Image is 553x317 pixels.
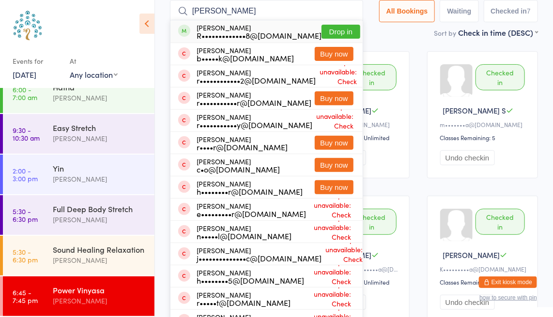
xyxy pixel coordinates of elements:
[347,209,396,235] div: Checked in
[53,92,146,103] div: [PERSON_NAME]
[197,31,322,39] div: R•••••••••••••8@[DOMAIN_NAME]
[197,54,294,62] div: b•••••k@[DOMAIN_NAME]
[13,86,37,101] time: 6:00 - 7:00 am
[440,278,528,286] div: Classes Remaining: Unlimited
[10,7,46,43] img: Australian School of Meditation & Yoga
[197,91,311,106] div: [PERSON_NAME]
[53,173,146,185] div: [PERSON_NAME]
[53,285,146,295] div: Power Vinyasa
[322,232,365,276] span: Drop-in unavailable: Check membership
[53,214,146,225] div: [PERSON_NAME]
[197,24,322,39] div: [PERSON_NAME]
[197,254,322,262] div: j••••••••••••••c@[DOMAIN_NAME]
[13,288,38,304] time: 6:45 - 7:45 pm
[440,120,528,129] div: m•••••••a@[DOMAIN_NAME]
[197,210,306,217] div: e•••••••••r@[DOMAIN_NAME]
[197,276,304,284] div: h••••••••5@[DOMAIN_NAME]
[53,133,146,144] div: [PERSON_NAME]
[13,126,40,142] time: 9:30 - 10:30 am
[13,167,38,182] time: 2:00 - 3:00 pm
[53,163,146,173] div: Yin
[3,195,154,235] a: 5:30 -6:30 pmFull Deep Body Stretch[PERSON_NAME]
[443,105,507,115] span: [PERSON_NAME] S
[197,158,280,173] div: [PERSON_NAME]
[13,248,38,263] time: 5:30 - 6:30 pm
[3,276,154,316] a: 6:45 -7:45 pmPower Vinyasa[PERSON_NAME]
[476,209,525,235] div: Checked in
[197,46,294,62] div: [PERSON_NAME]
[197,135,288,151] div: [PERSON_NAME]
[440,150,495,165] button: Undo checkin
[70,53,118,69] div: At
[315,180,353,194] button: Buy now
[197,180,303,195] div: [PERSON_NAME]
[197,76,316,84] div: r••••••••••••2@[DOMAIN_NAME]
[3,155,154,194] a: 2:00 -3:00 pmYin[PERSON_NAME]
[13,53,60,69] div: Events for
[315,136,353,150] button: Buy now
[322,25,360,39] button: Drop in
[3,114,154,154] a: 9:30 -10:30 amEasy Stretch[PERSON_NAME]
[306,188,353,231] span: Drop-in unavailable: Check membership
[13,207,38,223] time: 5:30 - 6:30 pm
[197,165,280,173] div: c•o@[DOMAIN_NAME]
[292,210,353,254] span: Drop-in unavailable: Check membership
[315,91,353,105] button: Buy now
[53,295,146,306] div: [PERSON_NAME]
[13,69,36,80] a: [DATE]
[527,7,531,15] div: 7
[70,69,118,80] div: Any location
[197,299,291,306] div: r•••••t@[DOMAIN_NAME]
[312,99,356,143] span: Drop-in unavailable: Check membership
[458,27,538,38] div: Check in time (DESC)
[443,250,500,260] span: [PERSON_NAME]
[440,133,528,142] div: Classes Remaining: 5
[197,269,304,284] div: [PERSON_NAME]
[53,122,146,133] div: Easy Stretch
[3,236,154,275] a: 5:30 -6:30 pmSound Healing Relaxation[PERSON_NAME]
[476,64,525,90] div: Checked in
[197,246,322,262] div: [PERSON_NAME]
[53,255,146,266] div: [PERSON_NAME]
[197,224,292,240] div: [PERSON_NAME]
[479,294,537,301] button: how to secure with pin
[316,55,359,98] span: Drop-in unavailable: Check membership
[197,202,306,217] div: [PERSON_NAME]
[197,121,312,129] div: r•••••••••••y@[DOMAIN_NAME]
[53,244,146,255] div: Sound Healing Relaxation
[440,265,528,273] div: K•••••••••a@[DOMAIN_NAME]
[315,158,353,172] button: Buy now
[347,64,396,90] div: Checked in
[3,73,154,113] a: 6:00 -7:00 amHatha[PERSON_NAME]
[440,295,495,310] button: Undo checkin
[197,232,292,240] div: n•••••l@[DOMAIN_NAME]
[479,276,537,288] button: Exit kiosk mode
[197,143,288,151] div: r••••r@[DOMAIN_NAME]
[53,203,146,214] div: Full Deep Body Stretch
[197,113,312,129] div: [PERSON_NAME]
[197,187,303,195] div: h••••••••r@[DOMAIN_NAME]
[197,291,291,306] div: [PERSON_NAME]
[315,47,353,61] button: Buy now
[197,69,316,84] div: [PERSON_NAME]
[304,255,353,298] span: Drop-in unavailable: Check membership
[434,28,456,38] label: Sort by
[197,99,311,106] div: r•••••••••••r@[DOMAIN_NAME]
